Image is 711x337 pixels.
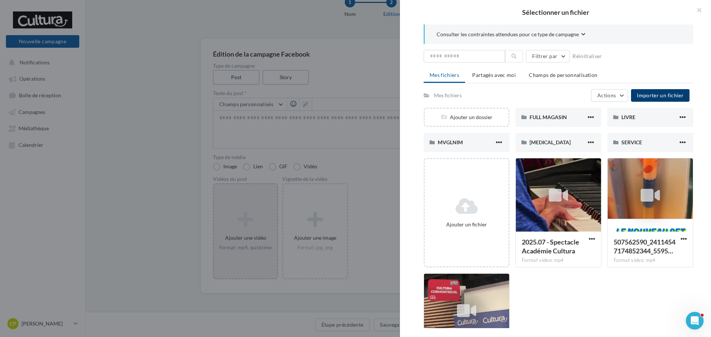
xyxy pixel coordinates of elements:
iframe: Intercom live chat [686,312,704,330]
span: SERVICE [621,139,642,145]
span: Actions [597,92,616,98]
span: Consulter les contraintes attendues pour ce type de campagne [437,31,579,38]
button: Filtrer par [526,50,570,63]
span: LIVRE [621,114,635,120]
button: Actions [591,89,628,102]
div: Ajouter un fichier [428,221,505,228]
div: Mes fichiers [434,92,462,99]
span: Partagés avec moi [472,72,516,78]
button: Réinitialiser [570,52,605,61]
span: Mes fichiers [430,72,459,78]
h2: Sélectionner un fichier [412,9,699,16]
span: FULL MAGASIN [530,114,567,120]
span: Importer un fichier [637,92,684,98]
span: MVGLNIM [438,139,463,145]
button: Consulter les contraintes attendues pour ce type de campagne [437,30,585,40]
button: Importer un fichier [631,89,690,102]
div: Format video: mp4 [614,257,687,264]
div: Ajouter un dossier [425,114,508,121]
div: Format video: mp4 [522,257,595,264]
span: [MEDICAL_DATA] [530,139,571,145]
span: 2025.07 - Spectacle Académie Cultura [522,238,579,255]
span: Champs de personnalisation [529,72,597,78]
span: 507562590_24114547174852344_5595433414182115106_n [614,238,675,255]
